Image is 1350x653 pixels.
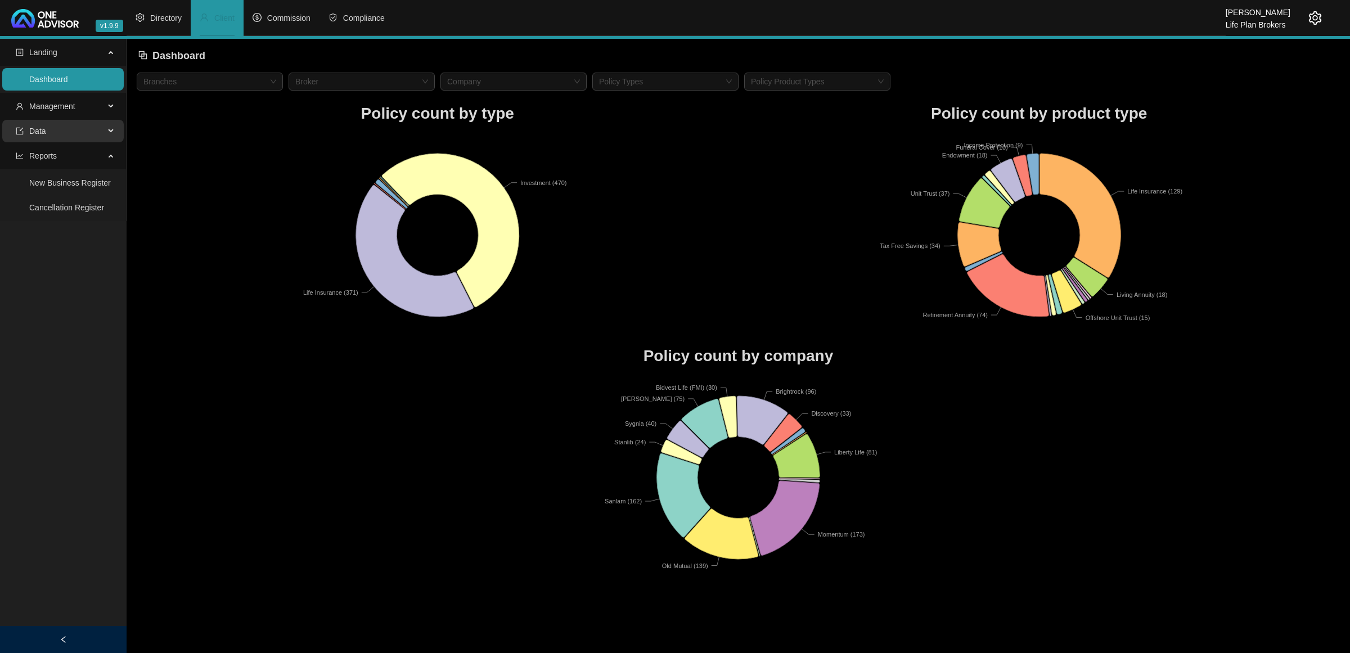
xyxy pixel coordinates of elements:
span: setting [1308,11,1322,25]
span: Directory [150,13,182,22]
span: left [60,636,67,643]
text: Life Insurance (371) [303,289,358,295]
div: Life Plan Brokers [1226,15,1290,28]
a: New Business Register [29,178,111,187]
text: Old Mutual (139) [662,562,708,569]
span: Dashboard [152,50,205,61]
span: dollar [253,13,262,22]
text: Offshore Unit Trust (15) [1085,314,1150,321]
span: import [16,127,24,135]
span: v1.9.9 [96,20,123,32]
text: Unit Trust (37) [910,190,949,197]
span: Landing [29,48,57,57]
span: Compliance [343,13,385,22]
text: Endowment (18) [942,152,988,159]
img: 2df55531c6924b55f21c4cf5d4484680-logo-light.svg [11,9,79,28]
text: Income Protection (9) [964,141,1023,148]
text: Sygnia (40) [625,420,656,427]
text: Momentum (173) [818,531,865,538]
text: Funeral Cover (10) [956,143,1007,150]
span: safety [328,13,337,22]
text: Living Annuity (18) [1117,291,1168,298]
text: Retirement Annuity (74) [922,312,988,318]
span: Client [214,13,235,22]
a: Cancellation Register [29,203,104,212]
span: Data [29,127,46,136]
text: Tax Free Savings (34) [880,242,940,249]
h1: Policy count by product type [739,101,1340,126]
span: Management [29,102,75,111]
div: [PERSON_NAME] [1226,3,1290,15]
text: Brightrock (96) [776,388,816,395]
text: [PERSON_NAME] (75) [621,395,685,402]
span: block [138,50,148,60]
span: setting [136,13,145,22]
text: Discovery (33) [811,410,851,417]
h1: Policy count by company [137,344,1340,368]
text: Bidvest Life (FMI) (30) [656,384,717,391]
span: user [200,13,209,22]
text: Liberty Life (81) [834,449,877,456]
text: Life Insurance (129) [1127,188,1182,195]
span: Reports [29,151,57,160]
text: Investment (470) [520,179,567,186]
span: user [16,102,24,110]
span: line-chart [16,152,24,160]
span: Commission [267,13,310,22]
a: Dashboard [29,75,68,84]
span: profile [16,48,24,56]
text: Sanlam (162) [605,498,642,505]
text: Stanlib (24) [614,439,646,445]
h1: Policy count by type [137,101,739,126]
